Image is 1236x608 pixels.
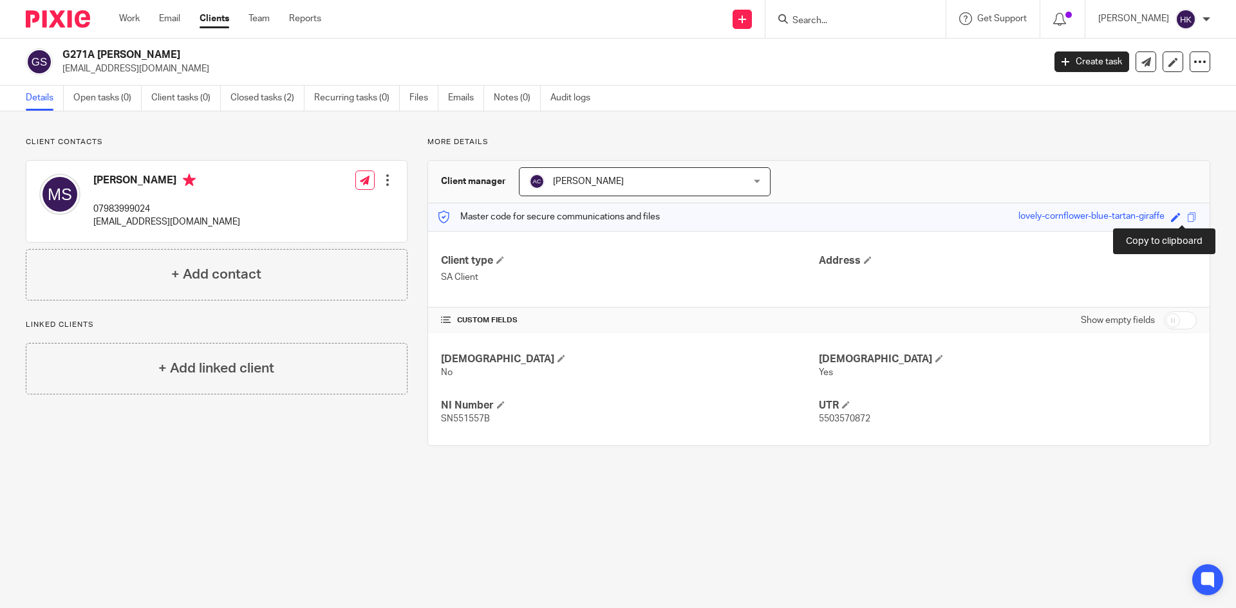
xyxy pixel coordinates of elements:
[1018,210,1165,225] div: lovely-cornflower-blue-tartan-giraffe
[248,12,270,25] a: Team
[819,414,870,423] span: 5503570872
[62,62,1035,75] p: [EMAIL_ADDRESS][DOMAIN_NAME]
[977,14,1027,23] span: Get Support
[819,254,1197,268] h4: Address
[553,177,624,186] span: [PERSON_NAME]
[409,86,438,111] a: Files
[819,399,1197,412] h4: UTR
[26,320,407,330] p: Linked clients
[200,12,229,25] a: Clients
[494,86,541,111] a: Notes (0)
[427,137,1210,147] p: More details
[230,86,304,111] a: Closed tasks (2)
[441,368,453,377] span: No
[441,315,819,326] h4: CUSTOM FIELDS
[26,86,64,111] a: Details
[819,353,1197,366] h4: [DEMOGRAPHIC_DATA]
[289,12,321,25] a: Reports
[26,10,90,28] img: Pixie
[550,86,600,111] a: Audit logs
[448,86,484,111] a: Emails
[26,137,407,147] p: Client contacts
[441,399,819,412] h4: NI Number
[819,368,833,377] span: Yes
[158,358,274,378] h4: + Add linked client
[441,353,819,366] h4: [DEMOGRAPHIC_DATA]
[119,12,140,25] a: Work
[39,174,80,215] img: svg%3E
[441,271,819,284] p: SA Client
[93,216,240,228] p: [EMAIL_ADDRESS][DOMAIN_NAME]
[1098,12,1169,25] p: [PERSON_NAME]
[441,254,819,268] h4: Client type
[93,203,240,216] p: 07983999024
[171,264,261,284] h4: + Add contact
[441,175,506,188] h3: Client manager
[62,48,841,62] h2: G271A [PERSON_NAME]
[1175,9,1196,30] img: svg%3E
[314,86,400,111] a: Recurring tasks (0)
[438,210,660,223] p: Master code for secure communications and files
[159,12,180,25] a: Email
[26,48,53,75] img: svg%3E
[93,174,240,190] h4: [PERSON_NAME]
[529,174,545,189] img: svg%3E
[183,174,196,187] i: Primary
[441,414,490,423] span: SN551557B
[1081,314,1155,327] label: Show empty fields
[791,15,907,27] input: Search
[1054,51,1129,72] a: Create task
[151,86,221,111] a: Client tasks (0)
[73,86,142,111] a: Open tasks (0)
